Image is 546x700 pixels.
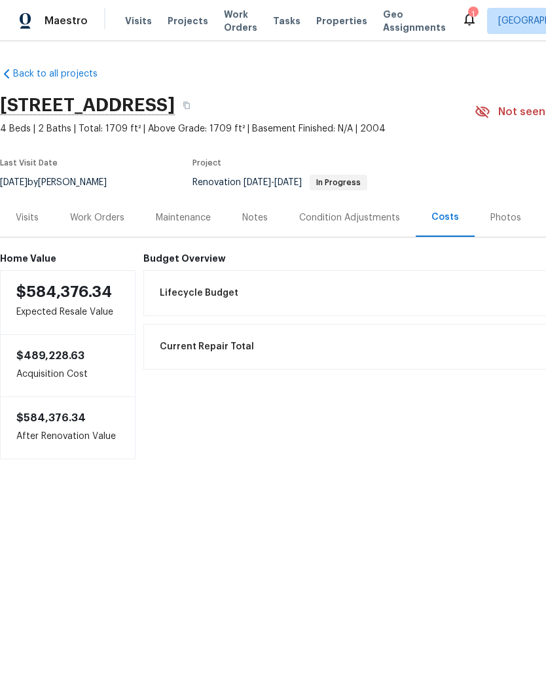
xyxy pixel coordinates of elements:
[311,179,366,186] span: In Progress
[160,287,238,300] span: Lifecycle Budget
[175,94,198,117] button: Copy Address
[242,211,268,224] div: Notes
[156,211,211,224] div: Maintenance
[125,14,152,27] span: Visits
[160,340,254,353] span: Current Repair Total
[192,159,221,167] span: Project
[273,16,300,26] span: Tasks
[45,14,88,27] span: Maestro
[168,14,208,27] span: Projects
[383,8,446,34] span: Geo Assignments
[16,211,39,224] div: Visits
[431,211,459,224] div: Costs
[70,211,124,224] div: Work Orders
[16,413,86,423] span: $584,376.34
[224,8,257,34] span: Work Orders
[468,8,477,21] div: 1
[16,351,84,361] span: $489,228.63
[16,284,112,300] span: $584,376.34
[244,178,271,187] span: [DATE]
[274,178,302,187] span: [DATE]
[316,14,367,27] span: Properties
[244,178,302,187] span: -
[490,211,521,224] div: Photos
[299,211,400,224] div: Condition Adjustments
[192,178,367,187] span: Renovation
